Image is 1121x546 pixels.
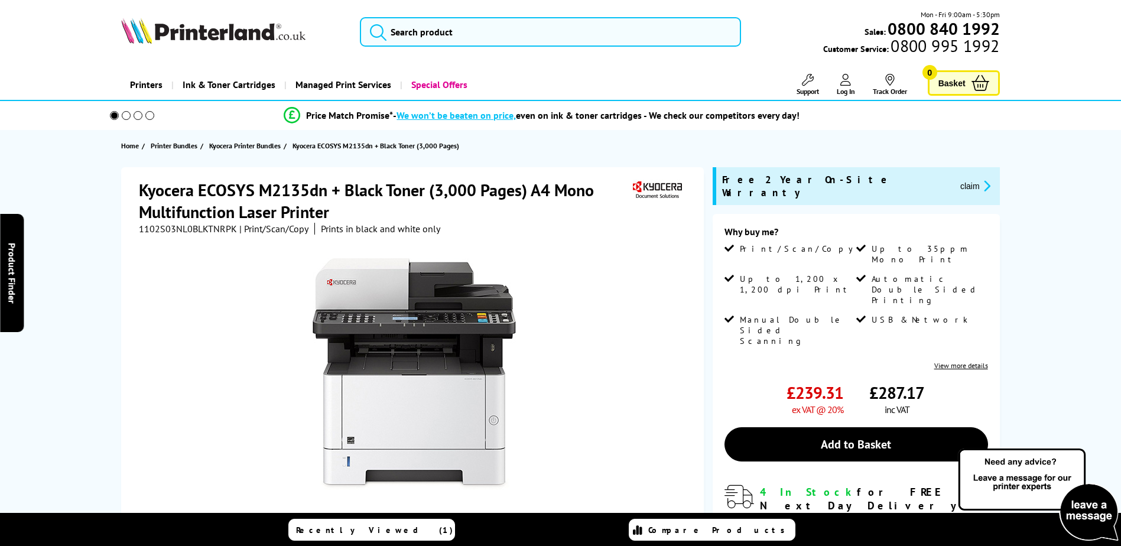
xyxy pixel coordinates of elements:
[298,258,530,490] img: Kyocera ECOSYS M2135dn + Black Toner (3,000 Pages)
[284,70,400,100] a: Managed Print Services
[837,87,855,96] span: Log In
[722,173,951,199] span: Free 2 Year On-Site Warranty
[724,226,988,243] div: Why buy me?
[760,485,857,499] span: 4 In Stock
[321,223,440,235] i: Prints in black and white only
[171,70,284,100] a: Ink & Toner Cartridges
[648,525,791,535] span: Compare Products
[209,139,284,152] a: Kyocera Printer Bundles
[360,17,741,47] input: Search product
[630,179,684,201] img: Kyocera
[792,404,843,415] span: ex VAT @ 20%
[209,139,281,152] span: Kyocera Printer Bundles
[239,223,308,235] span: | Print/Scan/Copy
[121,18,306,44] img: Printerland Logo
[121,70,171,100] a: Printers
[94,105,990,126] li: modal_Promise
[724,427,988,461] a: Add to Basket
[296,525,453,535] span: Recently Viewed (1)
[889,40,999,51] span: 0800 995 1992
[288,519,455,541] a: Recently Viewed (1)
[306,109,393,121] span: Price Match Promise*
[121,139,139,152] span: Home
[823,40,999,54] span: Customer Service:
[183,70,275,100] span: Ink & Toner Cartridges
[797,87,819,96] span: Support
[837,74,855,96] a: Log In
[886,23,1000,34] a: 0800 840 1992
[400,70,476,100] a: Special Offers
[724,485,988,539] div: modal_delivery
[629,519,795,541] a: Compare Products
[938,75,966,91] span: Basket
[151,139,197,152] span: Printer Bundles
[885,404,909,415] span: inc VAT
[740,274,853,295] span: Up to 1,200 x 1,200 dpi Print
[151,139,200,152] a: Printer Bundles
[6,243,18,304] span: Product Finder
[872,243,985,265] span: Up to 35ppm Mono Print
[922,65,937,80] span: 0
[760,485,988,512] div: for FREE Next Day Delivery
[121,139,142,152] a: Home
[934,361,988,370] a: View more details
[873,74,907,96] a: Track Order
[393,109,800,121] div: - even on ink & toner cartridges - We check our competitors every day!
[921,9,1000,20] span: Mon - Fri 9:00am - 5:30pm
[397,109,516,121] span: We won’t be beaten on price,
[957,179,994,193] button: promo-description
[872,274,985,305] span: Automatic Double Sided Printing
[928,70,1000,96] a: Basket 0
[740,243,862,254] span: Print/Scan/Copy
[865,26,886,37] span: Sales:
[740,314,853,346] span: Manual Double Sided Scanning
[797,74,819,96] a: Support
[293,141,459,150] span: Kyocera ECOSYS M2135dn + Black Toner (3,000 Pages)
[869,382,924,404] span: £287.17
[888,18,1000,40] b: 0800 840 1992
[872,314,968,325] span: USB & Network
[139,179,630,223] h1: Kyocera ECOSYS M2135dn + Black Toner (3,000 Pages) A4 Mono Multifunction Laser Printer
[121,18,345,46] a: Printerland Logo
[787,382,843,404] span: £239.31
[139,223,237,235] span: 1102S03NL0BLKTNRPK
[956,447,1121,544] img: Open Live Chat window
